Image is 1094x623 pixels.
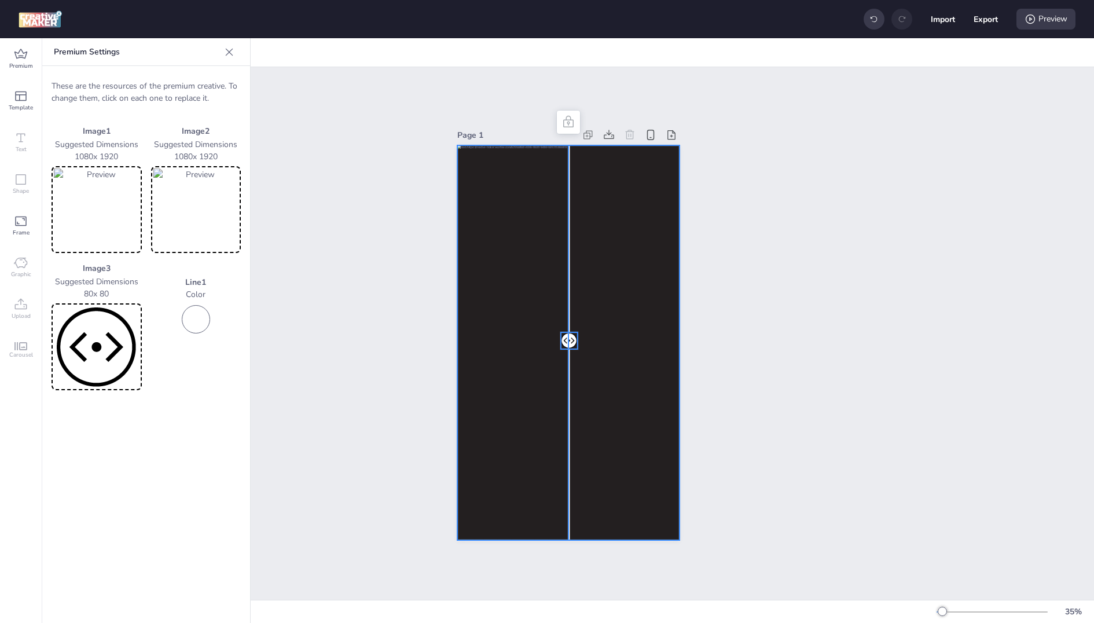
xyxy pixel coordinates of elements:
span: Graphic [11,270,31,279]
p: Image 1 [52,125,142,137]
div: Page 1 [457,129,575,141]
button: Import [931,7,955,31]
p: Image 3 [52,262,142,274]
img: Preview [54,168,139,251]
span: Carousel [9,350,33,360]
p: Suggested Dimensions [151,138,241,151]
button: Export [974,7,998,31]
p: Suggested Dimensions [52,138,142,151]
div: Preview [1016,9,1075,30]
p: These are the resources of the premium creative. To change them, click on each one to replace it. [52,80,241,104]
span: Premium [9,61,33,71]
span: Shape [13,186,29,196]
img: logo Creative Maker [19,10,62,28]
p: Suggested Dimensions [52,276,142,288]
p: Color [151,288,241,300]
p: Image 2 [151,125,241,137]
div: 35 % [1059,606,1087,618]
span: Text [16,145,27,154]
p: 1080 x 1920 [151,151,241,163]
p: 1080 x 1920 [52,151,142,163]
span: Template [9,103,33,112]
p: Premium Settings [54,38,220,66]
img: Preview [153,168,239,251]
p: Line 1 [151,276,241,288]
img: Preview [54,306,139,388]
p: 80 x 80 [52,288,142,300]
span: Upload [12,311,31,321]
span: Frame [13,228,30,237]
